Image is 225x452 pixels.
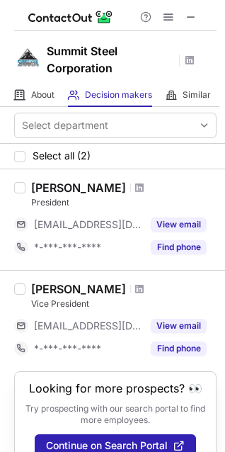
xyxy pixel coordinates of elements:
p: Try prospecting with our search portal to find more employees. [25,403,206,426]
div: [PERSON_NAME] [31,282,126,296]
button: Reveal Button [151,341,207,356]
span: [EMAIL_ADDRESS][DOMAIN_NAME] [34,320,142,332]
div: Select department [22,118,108,132]
div: President [31,196,217,209]
span: About [31,89,54,101]
span: Similar [183,89,211,101]
span: Select all (2) [33,150,91,162]
span: Continue on Search Portal [46,440,168,451]
header: Looking for more prospects? 👀 [29,382,202,395]
div: [PERSON_NAME] [31,181,126,195]
span: [EMAIL_ADDRESS][DOMAIN_NAME] [34,218,142,231]
h1: Summit Steel Corporation [47,43,174,77]
div: Vice President [31,298,217,310]
img: ContactOut v5.3.10 [28,9,113,26]
img: 75792ffb69a106cdac257534774d9746 [14,43,42,72]
button: Reveal Button [151,240,207,254]
span: Decision makers [85,89,152,101]
button: Reveal Button [151,319,207,333]
button: Reveal Button [151,217,207,232]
